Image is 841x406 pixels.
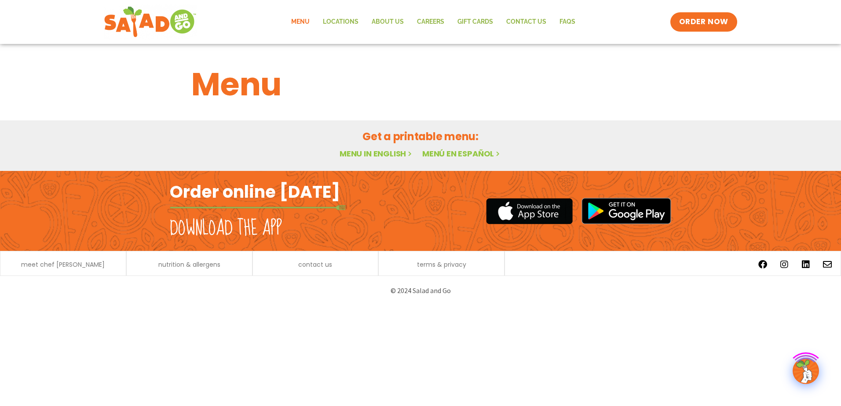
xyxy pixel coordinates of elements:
a: ORDER NOW [670,12,737,32]
a: Menu [285,12,316,32]
a: Menu in English [340,148,413,159]
img: fork [170,205,346,210]
a: Menú en español [422,148,501,159]
a: FAQs [553,12,582,32]
h2: Download the app [170,216,282,241]
img: new-SAG-logo-768×292 [104,4,197,40]
a: nutrition & allergens [158,261,220,268]
span: ORDER NOW [679,17,728,27]
a: contact us [298,261,332,268]
a: terms & privacy [417,261,466,268]
a: meet chef [PERSON_NAME] [21,261,105,268]
h1: Menu [191,61,650,108]
h2: Get a printable menu: [191,129,650,144]
a: Locations [316,12,365,32]
h2: Order online [DATE] [170,181,340,203]
nav: Menu [285,12,582,32]
a: GIFT CARDS [451,12,500,32]
img: google_play [581,198,671,224]
p: © 2024 Salad and Go [174,285,667,297]
img: appstore [486,197,573,225]
a: About Us [365,12,410,32]
a: Careers [410,12,451,32]
a: Contact Us [500,12,553,32]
